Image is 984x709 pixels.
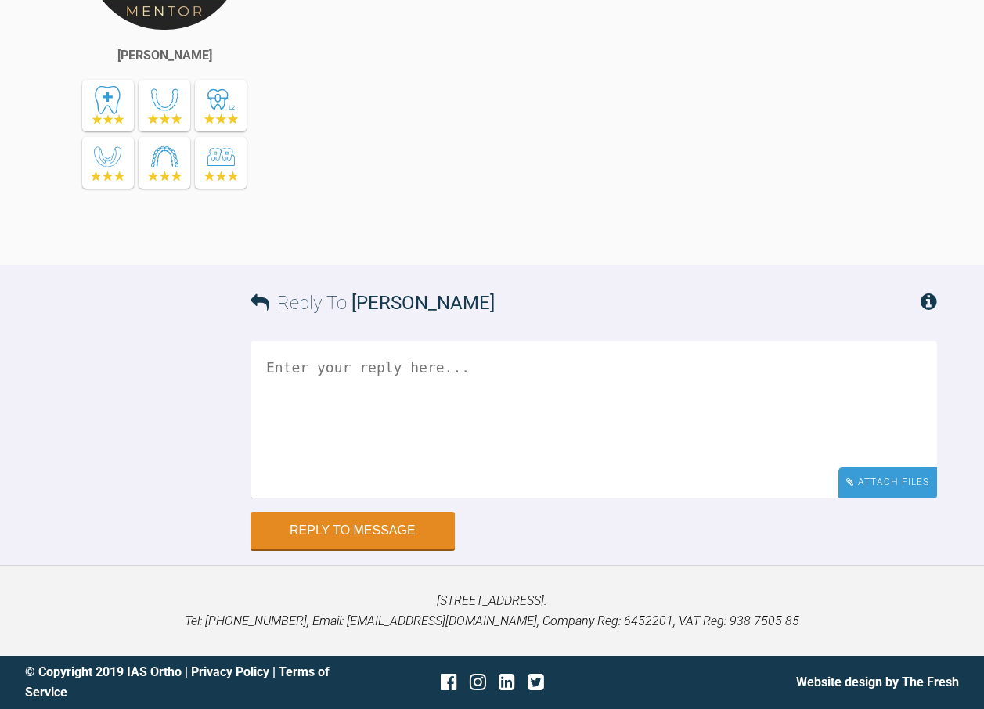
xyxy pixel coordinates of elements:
[251,512,455,549] button: Reply to Message
[25,591,959,631] p: [STREET_ADDRESS]. Tel: [PHONE_NUMBER], Email: [EMAIL_ADDRESS][DOMAIN_NAME], Company Reg: 6452201,...
[796,675,959,689] a: Website design by The Fresh
[117,45,212,66] div: [PERSON_NAME]
[25,662,337,702] div: © Copyright 2019 IAS Ortho | |
[838,467,937,498] div: Attach Files
[191,664,269,679] a: Privacy Policy
[351,292,495,314] span: [PERSON_NAME]
[251,288,495,318] h3: Reply To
